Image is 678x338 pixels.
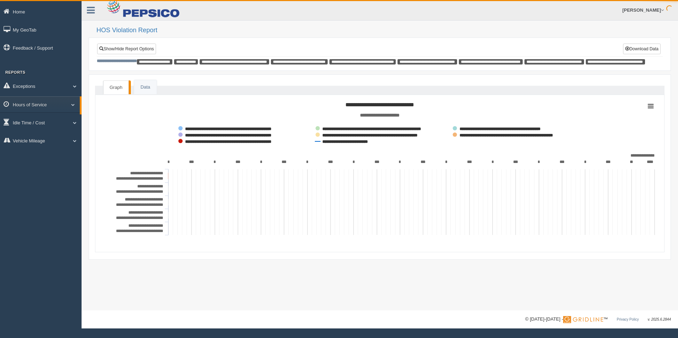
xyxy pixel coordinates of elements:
a: Graph [103,80,129,95]
img: Gridline [563,316,603,323]
div: © [DATE]-[DATE] - ™ [525,316,671,323]
span: v. 2025.6.2844 [648,317,671,321]
a: Show/Hide Report Options [97,44,156,54]
a: Privacy Policy [617,317,639,321]
button: Download Data [623,44,661,54]
a: Data [134,80,156,95]
h2: HOS Violation Report [96,27,671,34]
